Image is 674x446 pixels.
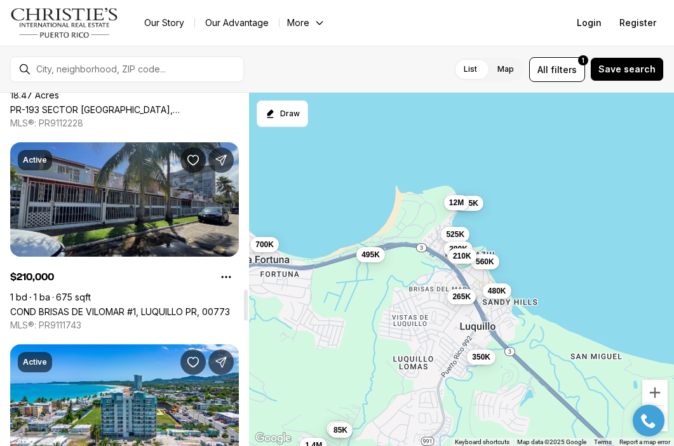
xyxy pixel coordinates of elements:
button: Share Property [208,349,234,375]
span: 495K [361,249,380,259]
button: Save search [590,57,664,81]
span: 210K [452,250,471,260]
a: Our Story [134,14,194,32]
button: Register [612,10,664,36]
a: Our Advantage [195,14,279,32]
button: 495K [356,247,385,262]
button: 280K [444,241,473,257]
span: 700K [255,239,274,249]
button: 85K [328,422,353,438]
button: 265K [447,288,476,304]
button: 700K [250,236,279,252]
button: Share Property [208,147,234,173]
label: Map [487,58,524,81]
span: 85K [334,425,347,435]
button: Property options [213,264,239,290]
span: 265K [452,291,471,301]
a: Terms (opens in new tab) [594,438,612,445]
a: Report a map error [619,438,670,445]
button: 560K [470,254,499,269]
button: More [280,14,333,32]
span: All [537,63,548,76]
span: 280K [449,244,468,254]
p: Active [23,155,47,165]
button: 525K [441,226,469,241]
span: Save search [598,64,656,74]
button: 12M [443,194,468,210]
span: Login [577,18,602,28]
button: Zoom in [642,380,668,405]
span: 350K [472,352,490,362]
p: Active [23,357,47,367]
span: 480K [487,285,506,295]
span: 12M [448,197,463,207]
button: Start drawing [257,100,308,127]
span: 525K [446,229,464,239]
button: 480K [482,283,511,298]
span: 560K [475,257,494,267]
button: Save Property: COND BRISAS DE VILOMAR #1 [180,147,206,173]
button: 210K [447,248,476,263]
span: 565K [460,198,478,208]
img: logo [10,8,119,38]
button: 565K [455,196,483,211]
button: 85K [326,421,350,436]
a: COND BRISAS DE VILOMAR #1, LUQUILLO PR, 00773 [10,306,230,317]
span: Map data ©2025 Google [517,438,586,445]
label: List [454,58,487,81]
button: Login [569,10,609,36]
span: Register [619,18,656,28]
span: 1 [582,55,584,65]
button: Allfilters1 [529,57,585,82]
button: Save Property: 43 FERNANDO GARCIA, DOLPHIN TOWER ST #PH 9 [180,349,206,375]
button: 350K [467,349,495,365]
span: filters [551,63,577,76]
a: PR-193 SECTOR PUNTA LA BANDERA, LUQUILLO PR, 00773 [10,104,239,115]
